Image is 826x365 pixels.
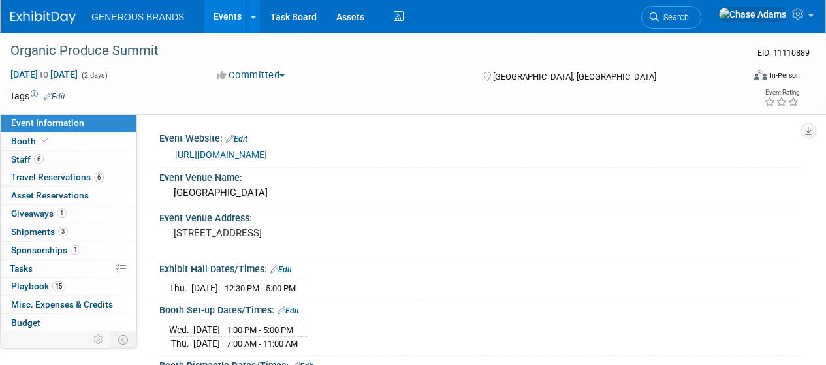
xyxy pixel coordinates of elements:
[110,331,137,348] td: Toggle Event Tabs
[87,331,110,348] td: Personalize Event Tab Strip
[193,323,220,337] td: [DATE]
[159,259,800,276] div: Exhibit Hall Dates/Times:
[71,245,80,255] span: 1
[38,69,50,80] span: to
[58,227,68,236] span: 3
[1,205,136,223] a: Giveaways1
[227,339,298,349] span: 7:00 AM - 11:00 AM
[175,150,267,160] a: [URL][DOMAIN_NAME]
[169,323,193,337] td: Wed.
[1,114,136,132] a: Event Information
[1,133,136,150] a: Booth
[42,137,48,144] i: Booth reservation complete
[212,69,290,82] button: Committed
[159,168,800,184] div: Event Venue Name:
[225,283,296,293] span: 12:30 PM - 5:00 PM
[169,337,193,351] td: Thu.
[44,92,65,101] a: Edit
[11,317,40,328] span: Budget
[1,278,136,295] a: Playbook15
[11,299,113,309] span: Misc. Expenses & Credits
[11,245,80,255] span: Sponsorships
[94,172,104,182] span: 6
[57,208,67,218] span: 1
[80,71,108,80] span: (2 days)
[11,172,104,182] span: Travel Reservations
[226,135,247,144] a: Edit
[1,151,136,168] a: Staff6
[10,89,65,103] td: Tags
[169,281,191,295] td: Thu.
[159,208,800,225] div: Event Venue Address:
[10,69,78,80] span: [DATE] [DATE]
[34,154,44,164] span: 6
[659,12,689,22] span: Search
[1,260,136,278] a: Tasks
[278,306,299,315] a: Edit
[11,136,51,146] span: Booth
[11,154,44,165] span: Staff
[270,265,292,274] a: Edit
[169,183,790,203] div: [GEOGRAPHIC_DATA]
[11,281,65,291] span: Playbook
[11,190,89,200] span: Asset Reservations
[159,300,800,317] div: Booth Set-up Dates/Times:
[1,314,136,332] a: Budget
[641,6,701,29] a: Search
[718,7,787,22] img: Chase Adams
[174,227,412,239] pre: [STREET_ADDRESS]
[684,68,800,87] div: Event Format
[493,72,656,82] span: [GEOGRAPHIC_DATA], [GEOGRAPHIC_DATA]
[91,12,184,22] span: GENEROUS BRANDS
[1,187,136,204] a: Asset Reservations
[159,129,800,146] div: Event Website:
[52,281,65,291] span: 15
[10,263,33,274] span: Tasks
[1,223,136,241] a: Shipments3
[1,242,136,259] a: Sponsorships1
[227,325,293,335] span: 1:00 PM - 5:00 PM
[11,227,68,237] span: Shipments
[191,281,218,295] td: [DATE]
[764,89,799,96] div: Event Rating
[757,48,810,57] span: Event ID: 11110889
[11,208,67,219] span: Giveaways
[10,11,76,24] img: ExhibitDay
[11,118,84,128] span: Event Information
[6,39,733,63] div: Organic Produce Summit
[769,71,800,80] div: In-Person
[1,168,136,186] a: Travel Reservations6
[754,70,767,80] img: Format-Inperson.png
[1,296,136,313] a: Misc. Expenses & Credits
[193,337,220,351] td: [DATE]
